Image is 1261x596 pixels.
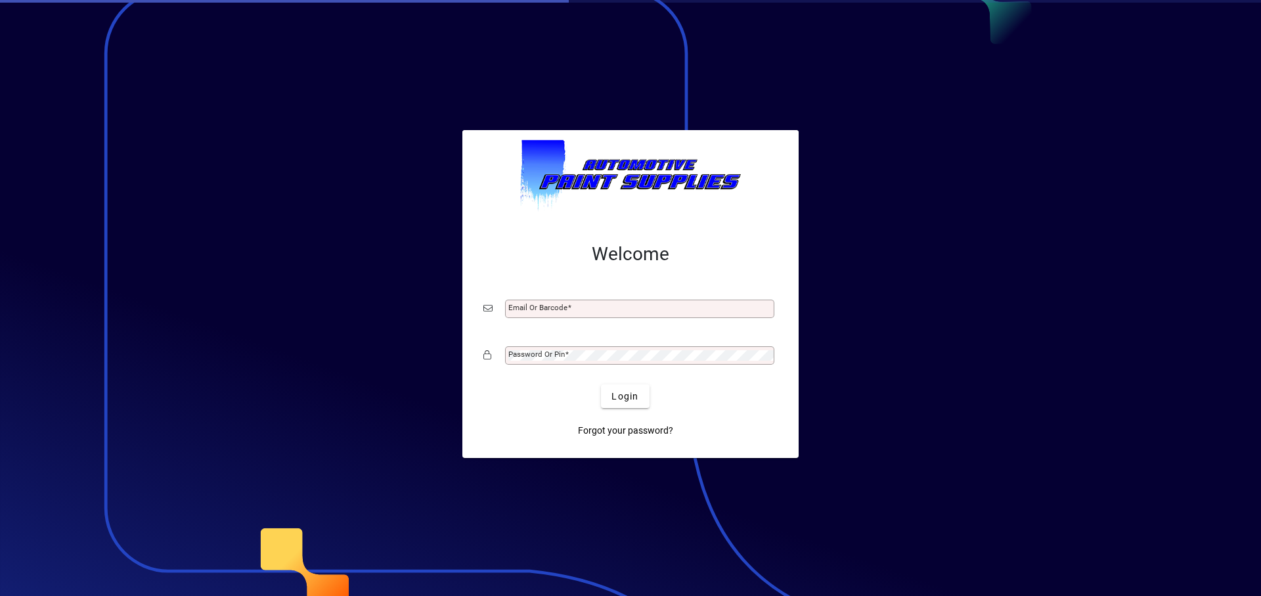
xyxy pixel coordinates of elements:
button: Login [601,384,649,408]
h2: Welcome [483,243,778,265]
mat-label: Email or Barcode [508,303,567,312]
a: Forgot your password? [573,419,678,442]
mat-label: Password or Pin [508,350,565,359]
span: Forgot your password? [578,424,673,438]
span: Login [611,390,638,403]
